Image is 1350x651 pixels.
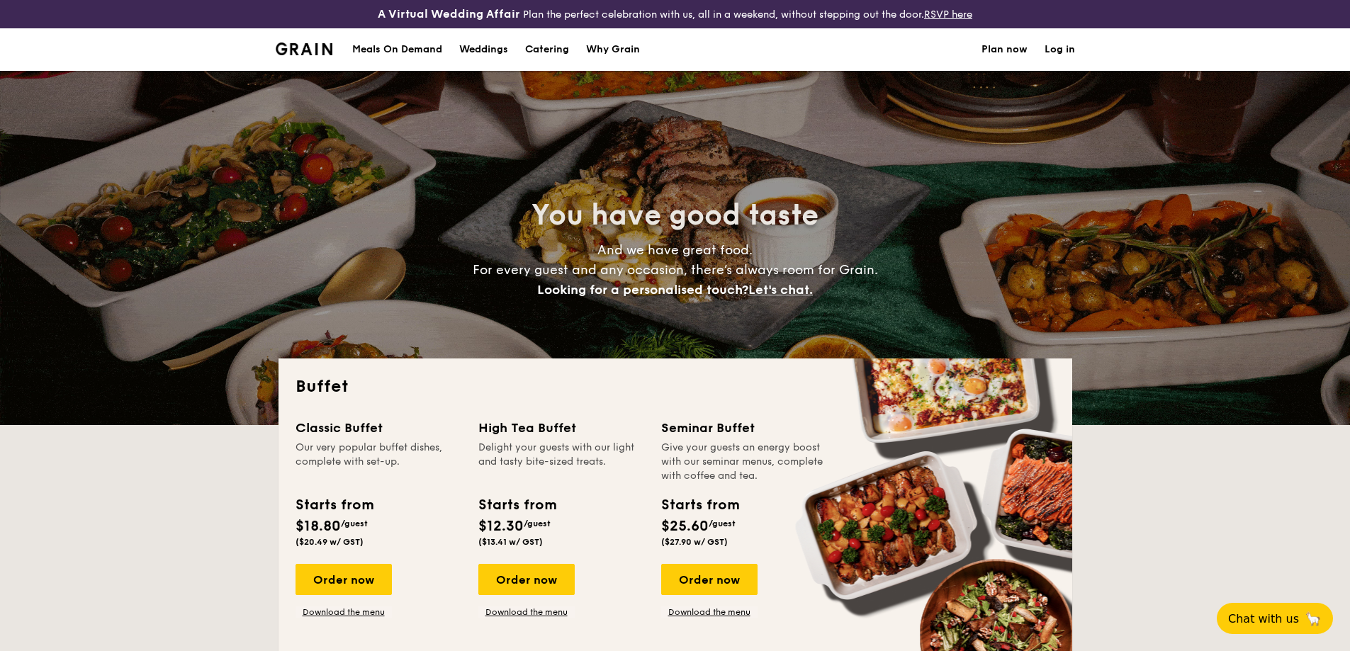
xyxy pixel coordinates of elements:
[296,494,373,516] div: Starts from
[276,43,333,55] a: Logotype
[537,282,748,298] span: Looking for a personalised touch?
[296,564,392,595] div: Order now
[661,606,758,618] a: Download the menu
[524,519,551,528] span: /guest
[478,494,556,516] div: Starts from
[296,441,461,483] div: Our very popular buffet dishes, complete with set-up.
[378,6,520,23] h4: A Virtual Wedding Affair
[1305,611,1322,627] span: 🦙
[517,28,578,71] a: Catering
[661,418,827,438] div: Seminar Buffet
[478,606,575,618] a: Download the menu
[478,537,543,547] span: ($13.41 w/ GST)
[748,282,813,298] span: Let's chat.
[296,537,364,547] span: ($20.49 w/ GST)
[341,519,368,528] span: /guest
[296,375,1055,398] h2: Buffet
[276,43,333,55] img: Grain
[459,28,508,71] div: Weddings
[478,564,575,595] div: Order now
[981,28,1028,71] a: Plan now
[352,28,442,71] div: Meals On Demand
[1228,612,1299,625] span: Chat with us
[478,518,524,535] span: $12.30
[661,518,709,535] span: $25.60
[531,198,819,232] span: You have good taste
[296,418,461,438] div: Classic Buffet
[661,441,827,483] div: Give your guests an energy boost with our seminar menus, complete with coffee and tea.
[478,441,644,483] div: Delight your guests with our light and tasty bite-sized treats.
[578,28,648,71] a: Why Grain
[709,519,736,528] span: /guest
[296,518,341,535] span: $18.80
[478,418,644,438] div: High Tea Buffet
[661,564,758,595] div: Order now
[1217,603,1333,634] button: Chat with us🦙
[451,28,517,71] a: Weddings
[1045,28,1075,71] a: Log in
[525,28,569,71] h1: Catering
[473,242,878,298] span: And we have great food. For every guest and any occasion, there’s always room for Grain.
[924,9,972,21] a: RSVP here
[586,28,640,71] div: Why Grain
[661,494,738,516] div: Starts from
[344,28,451,71] a: Meals On Demand
[296,606,392,618] a: Download the menu
[267,6,1084,23] div: Plan the perfect celebration with us, all in a weekend, without stepping out the door.
[661,537,728,547] span: ($27.90 w/ GST)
